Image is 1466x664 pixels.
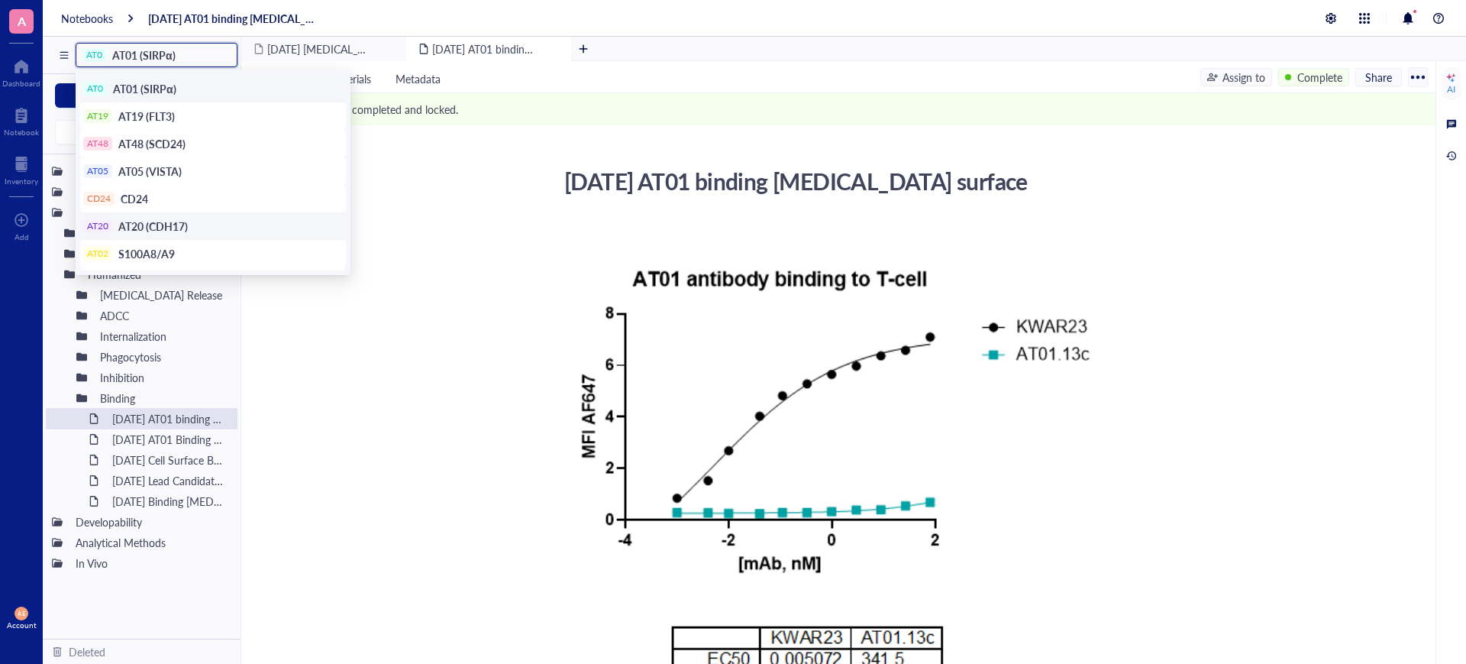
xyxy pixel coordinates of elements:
div: Project Meeting Minutes [69,160,231,182]
a: Notebook [4,103,39,137]
div: AT0 [86,50,102,60]
div: Binding [93,387,231,409]
a: Inventory [5,152,38,186]
div: ADCC [93,305,231,326]
div: Dashboard [2,79,40,88]
span: AT01 (SIRPα) [113,81,176,96]
div: [DATE] Cell Surface Binding AT01-Cyno-SIRPalpha [105,449,231,471]
div: Analytical Methods [69,532,231,553]
div: CD24 [87,193,111,204]
a: Dashboard [2,54,40,88]
div: [DATE] Binding [MEDICAL_DATA] [105,491,231,512]
div: AT20 [87,221,108,232]
span: CD24 [121,191,148,206]
div: [DATE] AT01 binding [MEDICAL_DATA] surface [557,162,1101,200]
div: The document is completed and locked. [270,101,458,118]
div: AT05 [87,166,108,177]
div: AT0 [87,83,103,94]
div: Notebook [4,128,39,137]
div: [DATE] Lead Candidate Binding to SIRPalpha variants [105,470,231,491]
div: Inventory [5,177,38,186]
span: AE [18,610,25,617]
a: [DATE] AT01 binding [MEDICAL_DATA] surface [148,11,321,25]
div: Deleted [69,643,105,660]
div: Developability [69,511,231,533]
div: In Vitro Screening and Characterization [69,202,231,223]
span: S100A8/A9 [118,246,175,261]
div: Phagocytosis [93,346,231,368]
span: Metadata [396,71,441,86]
div: In Vivo [69,552,231,574]
div: AT48 [87,138,108,149]
div: Internalization [93,326,231,347]
div: AI [1447,83,1455,96]
div: Complete [1297,69,1342,86]
div: [DATE] AT01 Binding [MEDICAL_DATA] surface [105,429,231,450]
div: Immunization [69,181,231,202]
div: Inhibition [93,367,231,388]
div: [MEDICAL_DATA] Release [93,284,231,306]
span: A [18,11,26,31]
div: [DATE] AT01 binding [MEDICAL_DATA] surface [105,408,231,429]
button: Share [1355,68,1402,86]
span: AT01 (SIRPα) [112,47,176,63]
div: Add [15,232,29,241]
span: AT19 (FLT3) [118,109,175,124]
a: Notebooks [61,11,113,25]
div: AT02 [87,248,108,259]
button: Create new [55,83,228,108]
div: AT19 [87,111,108,121]
span: AT48 (SCD24) [118,136,186,151]
div: Assign to [1222,69,1265,86]
span: AT20 (CDH17) [118,219,188,234]
div: Account [7,620,37,630]
span: AT05 (VISTA) [118,164,182,179]
span: Share [1365,70,1392,84]
button: Search [55,120,228,144]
